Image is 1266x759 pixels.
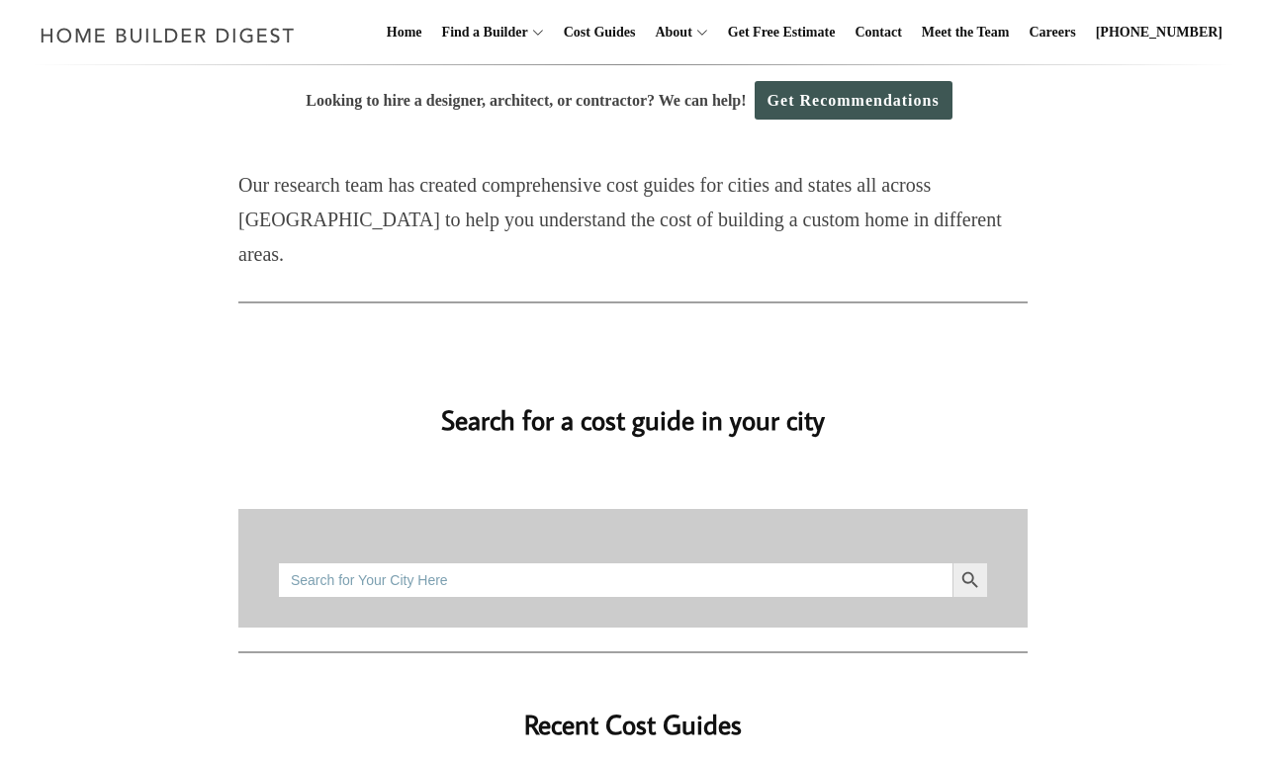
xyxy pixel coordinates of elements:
a: [PHONE_NUMBER] [1088,1,1230,64]
h2: Search for a cost guide in your city [69,372,1197,440]
a: Find a Builder [434,1,528,64]
p: Our research team has created comprehensive cost guides for cities and states all across [GEOGRAP... [238,168,1028,272]
svg: Search [959,569,981,591]
a: Careers [1022,1,1084,64]
a: Get Recommendations [755,81,952,120]
a: Get Free Estimate [720,1,844,64]
a: About [647,1,691,64]
input: Search for Your City Here [278,562,952,598]
a: Meet the Team [914,1,1018,64]
h2: Recent Cost Guides [238,677,1028,745]
a: Contact [847,1,909,64]
a: Home [379,1,430,64]
img: Home Builder Digest [32,16,304,54]
a: Cost Guides [556,1,644,64]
